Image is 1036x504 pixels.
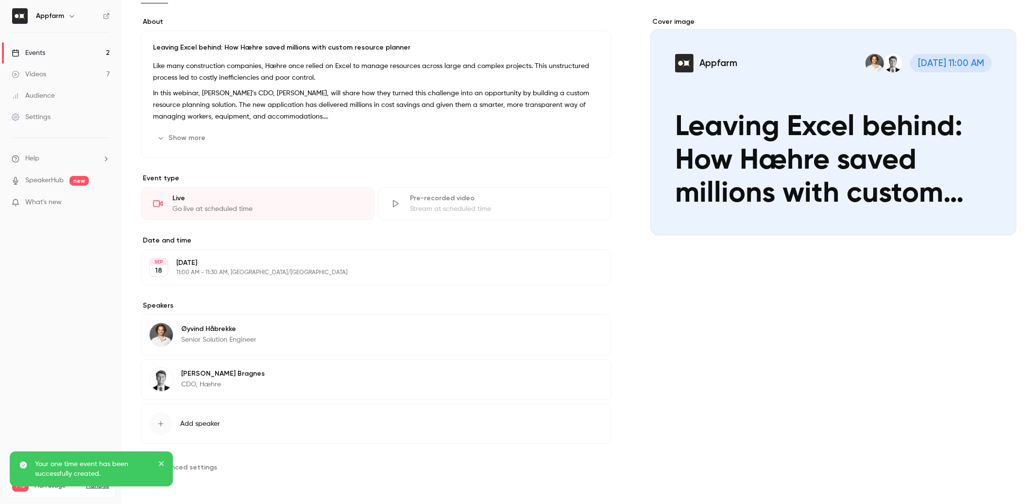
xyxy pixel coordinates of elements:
a: SpeakerHub [25,175,64,186]
div: Øyvind HåbrekkeØyvind HåbrekkeSenior Solution Engineer [141,314,611,355]
img: Øyvind Håbrekke [150,323,173,347]
section: Cover image [650,17,1017,235]
span: new [69,176,89,186]
div: Audience [12,91,55,101]
p: [DATE] [176,258,560,268]
div: Live [172,193,362,203]
div: Videos [12,70,46,79]
p: Event type [141,174,611,183]
p: Like many construction companies, Hæhre once relied on Excel to manage resources across large and... [153,60,599,84]
span: Help [25,154,39,164]
div: Stream at scheduled time [410,204,600,214]
div: Go live at scheduled time [172,204,362,214]
img: Appfarm [12,8,28,24]
label: Date and time [141,236,611,245]
div: Events [12,48,45,58]
button: Show more [153,130,211,146]
p: 11:00 AM - 11:30 AM, [GEOGRAPHIC_DATA]/[GEOGRAPHIC_DATA] [176,269,560,277]
span: What's new [25,197,62,208]
button: close [158,459,165,471]
section: Advanced settings [141,459,611,475]
label: About [141,17,611,27]
p: 18 [155,266,163,276]
div: Pre-recorded videoStream at scheduled time [378,187,612,220]
p: In this webinar, [PERSON_NAME]’s CDO, [PERSON_NAME], will share how they turned this challenge in... [153,87,599,122]
span: Add speaker [180,419,220,429]
span: Advanced settings [154,462,217,472]
li: help-dropdown-opener [12,154,110,164]
label: Speakers [141,301,611,311]
button: Add speaker [141,404,611,444]
img: Oskar Bragnes [150,368,173,391]
p: [PERSON_NAME] Bragnes [181,369,265,379]
div: SEP [150,259,168,265]
label: Cover image [650,17,1017,27]
p: Your one time event has been successfully created. [35,459,152,479]
div: Pre-recorded video [410,193,600,203]
div: LiveGo live at scheduled time [141,187,374,220]
p: Leaving Excel behind: How Hæhre saved millions with custom resource planner [153,43,599,52]
p: Senior Solution Engineer [181,335,256,345]
p: CDO, Hæhre [181,380,265,389]
div: Settings [12,112,51,122]
p: Øyvind Håbrekke [181,324,256,334]
button: Advanced settings [141,459,223,475]
div: Oskar Bragnes[PERSON_NAME] BragnesCDO, Hæhre [141,359,611,400]
h6: Appfarm [36,11,64,21]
